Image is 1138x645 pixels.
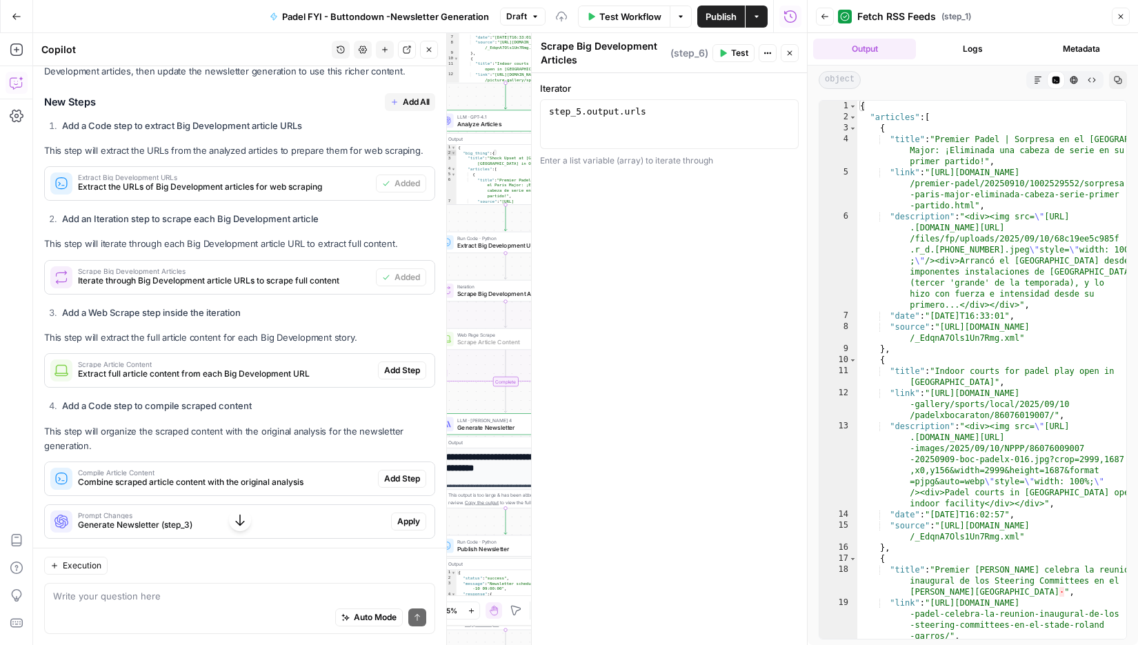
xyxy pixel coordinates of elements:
[44,557,108,575] button: Execution
[378,361,426,379] button: Add Step
[335,608,403,626] button: Auto Mode
[819,71,861,89] span: object
[540,81,799,95] label: Iterator
[62,213,319,224] strong: Add an Iteration step to scrape each Big Development article
[819,167,857,211] div: 5
[712,44,755,62] button: Test
[541,39,667,67] textarea: Scrape Big Development Articles
[437,581,457,592] div: 3
[437,172,457,177] div: 5
[813,39,916,59] button: Output
[436,535,575,631] div: Run Code · PythonPublish NewsletterStep 4Output{ "status":"success", "message":"Newsletter schedu...
[457,544,550,553] span: Publish Newsletter
[457,417,550,424] span: LLM · [PERSON_NAME] 4
[78,361,372,368] span: Scrape Article Content
[465,499,499,505] span: Copy the output
[457,538,550,545] span: Run Code · Python
[941,10,971,23] span: ( step_1 )
[437,56,459,61] div: 10
[457,113,550,120] span: LLM · GPT-4.1
[384,473,420,485] span: Add Step
[378,470,426,488] button: Add Step
[437,156,457,167] div: 3
[451,166,456,172] span: Toggle code folding, rows 4 through 10
[819,366,857,388] div: 11
[436,328,575,350] div: Web Page ScrapeScrape Article ContentStep 7
[493,377,519,386] div: Complete
[448,613,571,628] div: This output is too large & has been abbreviated for review. to view the full content.
[44,330,435,345] p: This step will extract the full article content for each Big Development story.
[354,611,397,624] span: Auto Mode
[857,10,936,23] span: Fetch RSS Feeds
[437,575,457,581] div: 2
[819,564,857,597] div: 18
[451,150,456,156] span: Toggle code folding, rows 2 through 11
[437,591,457,597] div: 4
[504,83,507,109] g: Edge from step_1 to step_2
[819,134,857,167] div: 4
[403,96,430,108] span: Add All
[454,56,459,61] span: Toggle code folding, rows 10 through 16
[261,6,497,28] button: Padel FYI - Buttondown -Newsletter Generation
[819,542,857,553] div: 16
[819,112,857,123] div: 2
[849,355,857,366] span: Toggle code folding, rows 10 through 16
[731,47,748,59] span: Test
[819,421,857,509] div: 13
[437,166,457,172] div: 4
[465,622,499,627] span: Copy the output
[819,597,857,642] div: 19
[849,101,857,112] span: Toggle code folding, rows 1 through 179
[78,476,372,488] span: Combine scraped article content with the original analysis
[78,519,386,531] span: Generate Newsletter (step_3)
[78,268,370,275] span: Scrape Big Development Articles
[819,388,857,421] div: 12
[44,237,435,251] p: This step will iterate through each Big Development article URL to extract full content.
[62,307,241,318] strong: Add a Web Scrape step inside the iteration
[436,377,575,386] div: Complete
[44,424,435,453] p: This step will organize the scraped content with the original analysis for the newsletter generat...
[504,252,507,279] g: Edge from step_5 to step_6
[282,10,489,23] span: Padel FYI - Buttondown -Newsletter Generation
[78,275,370,287] span: Iterate through Big Development article URLs to scrape full content
[457,289,550,298] span: Scrape Big Development Articles
[457,283,550,290] span: Iteration
[437,40,459,51] div: 8
[500,8,546,26] button: Draft
[437,199,457,226] div: 7
[437,150,457,156] div: 2
[921,39,1024,59] button: Logs
[578,6,670,28] button: Test Workflow
[819,321,857,344] div: 8
[437,570,457,575] div: 1
[44,143,435,158] p: This step will extract the URLs from the analyzed articles to prepare them for web scraping.
[819,310,857,321] div: 7
[437,50,459,56] div: 9
[849,553,857,564] span: Toggle code folding, rows 17 through 23
[819,101,857,112] div: 1
[448,135,550,142] div: Output
[442,605,457,616] span: 65%
[599,10,661,23] span: Test Workflow
[78,469,372,476] span: Compile Article Content
[78,181,370,193] span: Extract the URLs of Big Development articles for web scraping
[436,232,575,253] div: Run Code · PythonExtract Big Development URLsStep 5
[376,175,426,192] button: Added
[706,10,737,23] span: Publish
[62,120,302,131] strong: Add a Code step to extract Big Development article URLs
[849,123,857,134] span: Toggle code folding, rows 3 through 9
[437,34,459,40] div: 7
[437,177,457,199] div: 6
[395,271,420,284] span: Added
[384,364,420,377] span: Add Step
[436,280,575,301] div: LoopIterationScrape Big Development ArticlesStep 6
[376,268,426,286] button: Added
[849,112,857,123] span: Toggle code folding, rows 2 through 178
[397,515,420,528] span: Apply
[506,10,527,23] span: Draft
[78,368,372,380] span: Extract full article content from each Big Development URL
[62,400,252,411] strong: Add a Code step to compile scraped content
[437,145,457,150] div: 1
[670,46,708,60] span: ( step_6 )
[819,211,857,310] div: 6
